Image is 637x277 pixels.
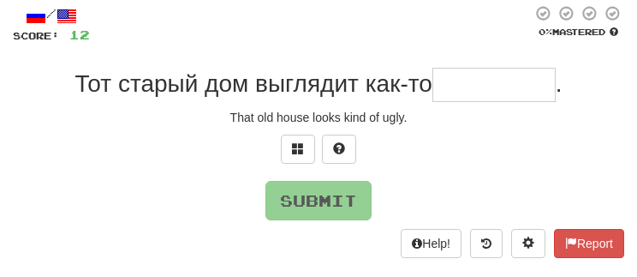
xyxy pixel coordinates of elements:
[13,30,59,41] span: Score:
[69,27,90,42] span: 12
[556,70,563,97] span: .
[281,135,315,164] button: Switch sentence to multiple choice alt+p
[532,26,624,38] div: Mastered
[539,27,552,37] span: 0 %
[470,229,503,258] button: Round history (alt+y)
[401,229,461,258] button: Help!
[13,5,90,27] div: /
[322,135,356,164] button: Single letter hint - you only get 1 per sentence and score half the points! alt+h
[554,229,624,258] button: Report
[265,181,372,220] button: Submit
[74,70,432,97] span: Тот старый дом выглядит как-то
[13,109,624,126] div: That old house looks kind of ugly.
